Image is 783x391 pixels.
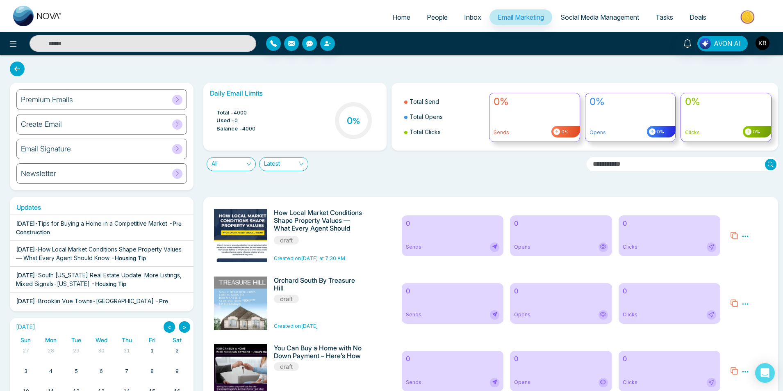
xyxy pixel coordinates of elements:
p: Clicks [685,129,767,136]
span: [DATE] [16,246,35,253]
span: - Housing Tip [91,280,126,287]
span: % [353,116,360,126]
div: Open Intercom Messenger [755,363,775,383]
span: Tips for Buying a Home in a Competitive Market [38,220,167,227]
span: All [212,158,251,171]
span: Opens [514,379,530,386]
td: August 3, 2025 [13,366,39,386]
div: - [16,219,187,236]
span: Sends [406,311,421,318]
span: Tasks [656,13,673,21]
span: Sends [406,379,421,386]
span: draft [274,236,299,245]
a: Tuesday [70,335,83,345]
h3: 0 [347,115,360,126]
td: August 5, 2025 [64,366,89,386]
td: July 27, 2025 [13,345,39,365]
span: 4000 [242,125,255,133]
p: Opens [590,129,671,136]
h4: 0% [685,96,767,108]
h6: Newsletter [21,169,56,178]
span: People [427,13,448,21]
a: August 7, 2025 [123,366,130,377]
span: - Housing Tip [111,254,146,261]
td: July 28, 2025 [39,345,64,365]
h6: You Can Buy a Home with No Down Payment – Here’s How [274,344,363,360]
div: - [16,245,187,262]
h6: Updates [10,204,193,211]
h4: 0% [494,96,576,108]
span: How Local Market Conditions Shape Property Values — What Every Agent Should Know [16,246,182,261]
a: Email Marketing [489,9,552,25]
a: August 9, 2025 [174,366,180,377]
a: August 4, 2025 [48,366,54,377]
a: July 28, 2025 [46,345,56,357]
h6: 0 [623,220,717,227]
a: Thursday [120,335,134,345]
h6: Orchard South By Treasure Hill [274,277,363,292]
span: Sends [406,243,421,251]
a: August 3, 2025 [23,366,29,377]
h2: [DATE] [13,324,35,331]
img: Nova CRM Logo [13,6,62,26]
td: July 31, 2025 [114,345,139,365]
button: > [179,321,190,333]
img: Lead Flow [699,38,711,49]
span: Opens [514,243,530,251]
span: 4000 [234,109,247,117]
li: Total Opens [404,109,484,124]
span: Clicks [623,243,637,251]
img: User Avatar [756,36,769,50]
span: Deals [690,13,706,21]
span: Latest [264,158,303,171]
td: August 1, 2025 [139,345,165,365]
li: Total Clicks [404,124,484,139]
span: Total - [216,109,234,117]
span: 0% [751,128,760,135]
span: Created on [DATE] at 7:30 AM [274,255,345,261]
a: August 6, 2025 [98,366,105,377]
span: 0 [234,117,238,125]
h6: 0 [514,355,608,363]
h6: 0 [623,355,717,363]
h6: 0 [514,287,608,295]
a: Inbox [456,9,489,25]
a: Saturday [171,335,183,345]
a: July 29, 2025 [71,345,81,357]
span: Inbox [464,13,481,21]
div: - [16,297,187,314]
button: < [164,321,175,333]
a: Social Media Management [552,9,647,25]
span: Email Marketing [498,13,544,21]
a: July 27, 2025 [21,345,31,357]
span: 0% [656,128,664,135]
a: Friday [147,335,157,345]
h6: Daily Email Limits [210,89,380,97]
span: [DATE] [16,272,35,279]
a: Tasks [647,9,681,25]
span: Brooklin Vue Towns-[GEOGRAPHIC_DATA] [38,297,154,304]
td: August 7, 2025 [114,366,139,386]
td: August 4, 2025 [39,366,64,386]
li: Total Send [404,94,484,109]
a: August 1, 2025 [149,345,155,357]
span: Home [392,13,410,21]
span: Used - [216,117,234,125]
a: Monday [43,335,58,345]
span: draft [274,295,299,303]
h6: 0 [623,287,717,295]
a: August 8, 2025 [149,366,155,377]
span: South [US_STATE] Real Estate Update: More Listings, Mixed Signals-[US_STATE] [16,272,182,287]
a: Wednesday [94,335,109,345]
td: July 30, 2025 [89,345,114,365]
h4: 0% [590,96,671,108]
td: July 29, 2025 [64,345,89,365]
a: Sunday [19,335,32,345]
span: Clicks [623,379,637,386]
h6: 0 [406,220,500,227]
h6: 0 [406,287,500,295]
a: July 31, 2025 [122,345,132,357]
span: Balance - [216,125,242,133]
span: Social Media Management [560,13,639,21]
span: Clicks [623,311,637,318]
